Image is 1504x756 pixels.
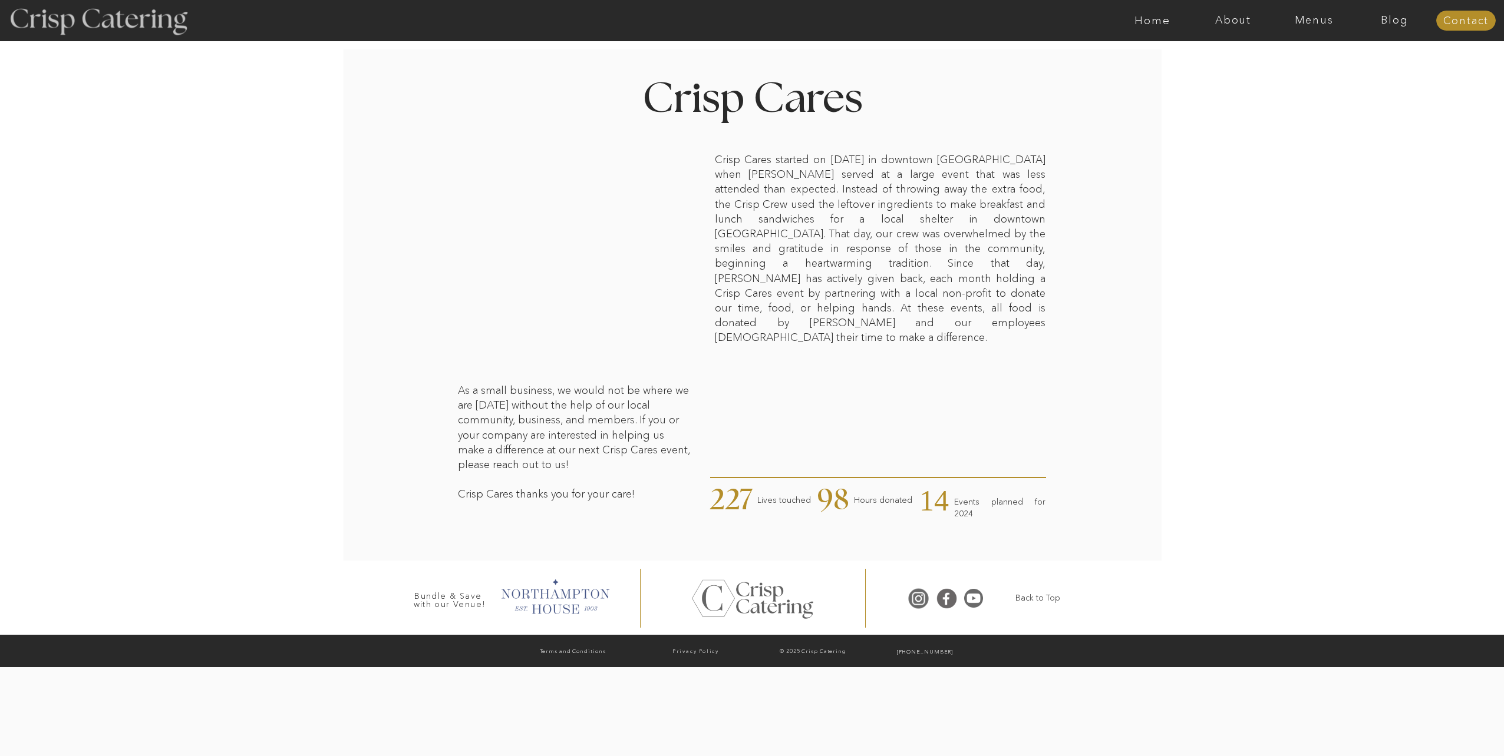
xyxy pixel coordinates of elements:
p: Events planned for 2024 [954,496,1045,506]
p: 98 [817,486,854,517]
a: Home [1112,15,1193,26]
h2: Crisp Cares [639,79,866,127]
a: About [1193,15,1274,26]
p: Crisp Cares started on [DATE] in downtown [GEOGRAPHIC_DATA] when [PERSON_NAME] served at a large ... [715,152,1045,321]
p: Lives touched [757,495,846,508]
a: Privacy Policy [636,646,756,658]
a: Menus [1274,15,1354,26]
p: Hours donated [854,495,920,504]
a: [PHONE_NUMBER] [871,646,979,658]
p: As a small business, we would not be where we are [DATE] without the help of our local community,... [458,383,692,499]
a: Back to Top [1000,592,1075,604]
a: Contact [1436,15,1496,27]
p: 14 [919,486,954,517]
a: Terms and Conditions [513,646,632,658]
h3: Bundle & Save with our Venue! [409,592,490,603]
p: 227 [710,486,794,517]
a: Blog [1354,15,1435,26]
